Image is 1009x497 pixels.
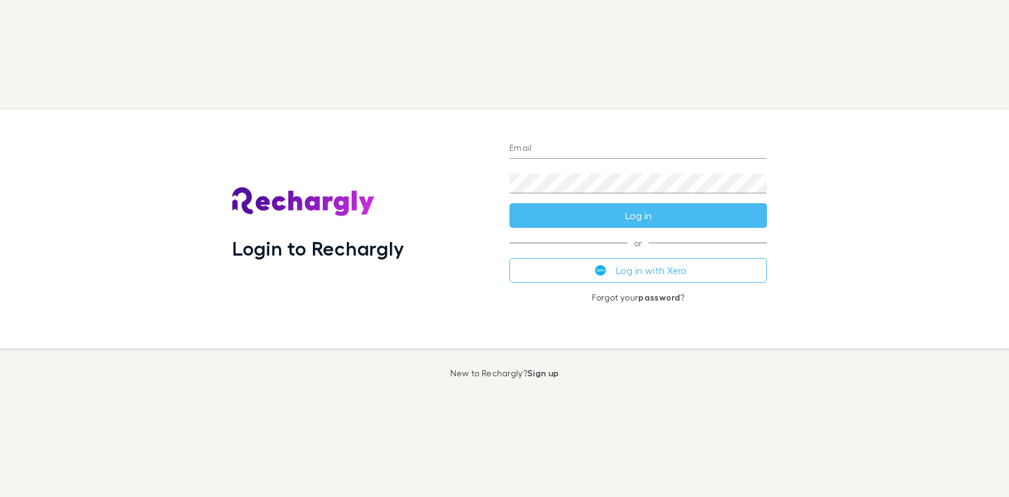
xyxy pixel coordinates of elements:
p: Forgot your ? [509,293,767,302]
a: Sign up [527,368,559,378]
img: Rechargly's Logo [232,187,375,217]
img: Xero's logo [595,265,606,276]
button: Log in with Xero [509,258,767,283]
p: New to Rechargly? [450,368,559,378]
button: Log in [509,203,767,228]
a: password [638,292,680,302]
h1: Login to Rechargly [232,236,404,260]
